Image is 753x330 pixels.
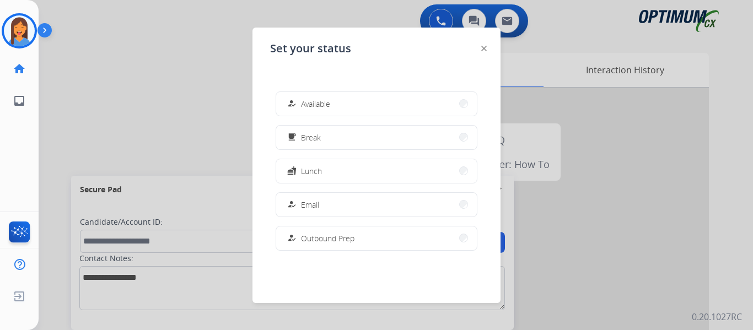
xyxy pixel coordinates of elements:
button: Email [276,193,477,217]
button: Lunch [276,159,477,183]
img: avatar [4,15,35,46]
mat-icon: how_to_reg [287,234,297,243]
span: Lunch [301,165,322,177]
span: Outbound Prep [301,232,354,244]
p: 0.20.1027RC [692,310,742,323]
mat-icon: fastfood [287,166,297,176]
span: Break [301,132,321,143]
mat-icon: how_to_reg [287,99,297,109]
img: close-button [481,46,487,51]
span: Available [301,98,330,110]
button: Available [276,92,477,116]
mat-icon: home [13,62,26,75]
button: Outbound Prep [276,226,477,250]
mat-icon: how_to_reg [287,200,297,209]
mat-icon: free_breakfast [287,133,297,142]
button: Break [276,126,477,149]
span: Set your status [270,41,351,56]
span: Email [301,199,319,210]
mat-icon: inbox [13,94,26,107]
